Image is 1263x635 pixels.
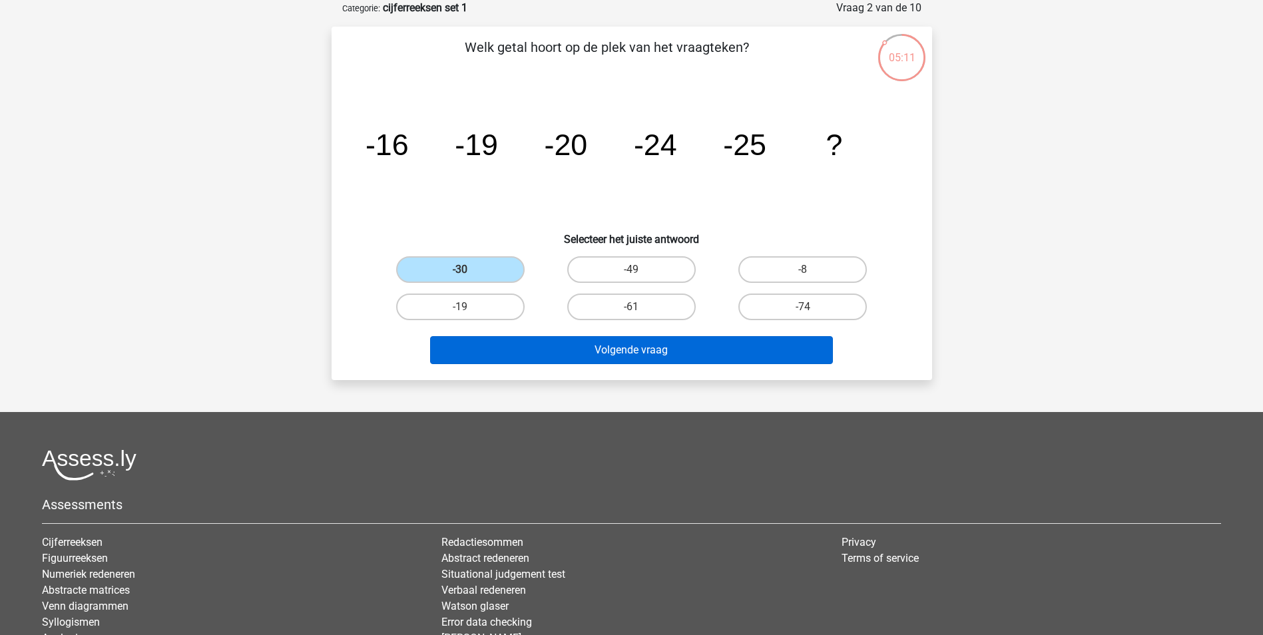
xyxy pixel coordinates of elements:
[738,294,867,320] label: -74
[396,294,525,320] label: -19
[342,3,380,13] small: Categorie:
[353,37,861,77] p: Welk getal hoort op de plek van het vraagteken?
[42,600,128,612] a: Venn diagrammen
[42,616,100,628] a: Syllogismen
[441,600,509,612] a: Watson glaser
[544,128,587,161] tspan: -20
[567,256,696,283] label: -49
[455,128,498,161] tspan: -19
[441,552,529,564] a: Abstract redeneren
[42,584,130,596] a: Abstracte matrices
[441,536,523,548] a: Redactiesommen
[42,497,1221,513] h5: Assessments
[826,128,842,161] tspan: ?
[842,536,876,548] a: Privacy
[738,256,867,283] label: -8
[353,222,911,246] h6: Selecteer het juiste antwoord
[396,256,525,283] label: -30
[877,33,927,66] div: 05:11
[42,536,103,548] a: Cijferreeksen
[430,336,833,364] button: Volgende vraag
[842,552,919,564] a: Terms of service
[441,584,526,596] a: Verbaal redeneren
[383,1,467,14] strong: cijferreeksen set 1
[365,128,408,161] tspan: -16
[42,552,108,564] a: Figuurreeksen
[567,294,696,320] label: -61
[633,128,676,161] tspan: -24
[723,128,766,161] tspan: -25
[441,568,565,580] a: Situational judgement test
[42,449,136,481] img: Assessly logo
[42,568,135,580] a: Numeriek redeneren
[441,616,532,628] a: Error data checking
